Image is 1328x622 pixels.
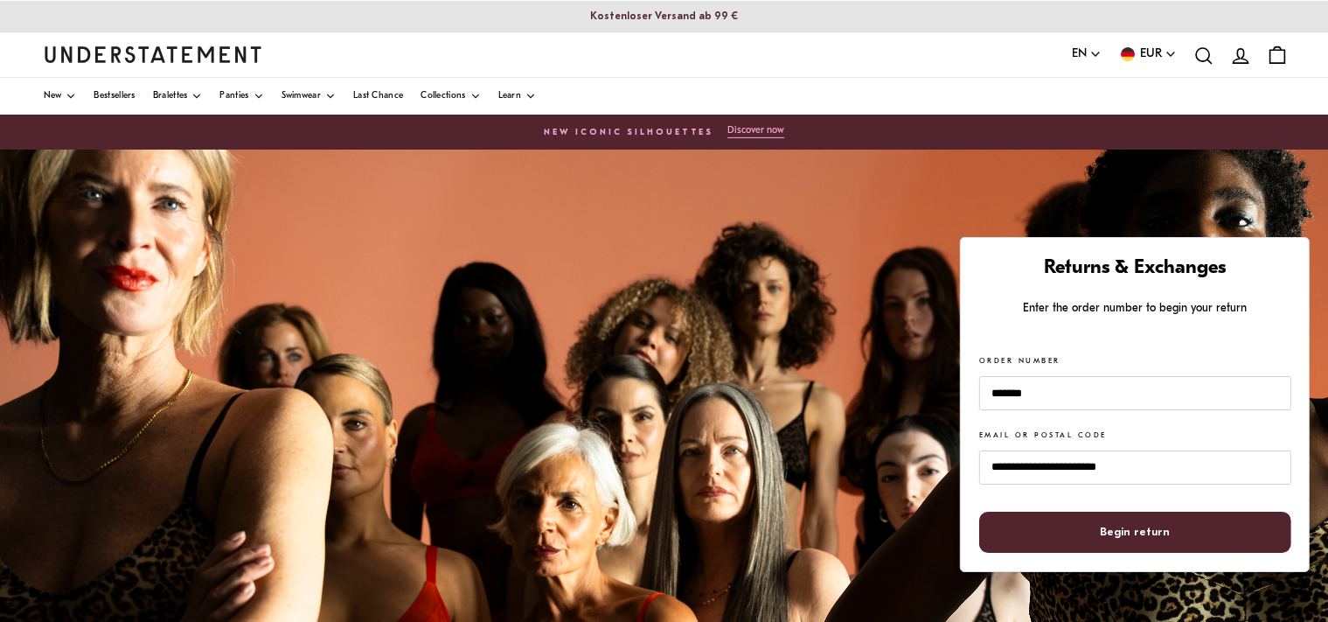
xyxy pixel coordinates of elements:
[979,256,1290,282] h1: Returns & Exchanges
[353,78,403,115] a: Last Chance
[44,92,62,101] span: New
[498,92,522,101] span: Learn
[421,78,480,115] a: Collections
[17,120,1311,144] a: New Iconic Silhouettes Discover now
[153,92,188,101] span: Bralettes
[353,92,403,101] span: Last Chance
[1119,45,1177,64] button: EUR
[94,78,135,115] a: Bestsellers
[44,46,262,62] a: Understatement Homepage
[153,78,203,115] a: Bralettes
[979,356,1060,367] label: Order Number
[421,92,465,101] span: Collections
[727,125,784,136] p: Discover now
[219,78,263,115] a: Panties
[44,78,77,115] a: New
[282,92,321,101] span: Swimwear
[979,512,1290,553] button: Begin return
[979,430,1107,442] label: Email or Postal Code
[1140,45,1162,64] span: EUR
[1100,513,1170,552] span: Begin return
[544,128,713,138] h6: New Iconic Silhouettes
[979,299,1290,318] p: Enter the order number to begin your return
[1072,45,1087,64] span: EN
[219,92,248,101] span: Panties
[282,78,336,115] a: Swimwear
[1072,45,1102,64] button: EN
[498,78,537,115] a: Learn
[94,92,135,101] span: Bestsellers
